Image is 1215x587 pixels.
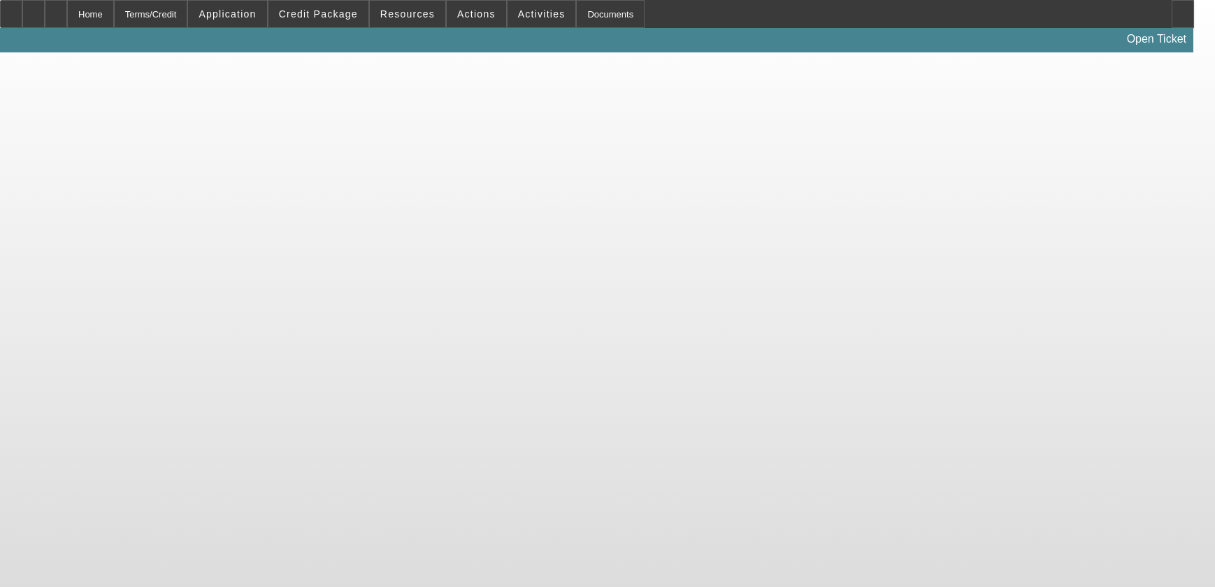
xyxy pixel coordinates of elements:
button: Resources [370,1,445,27]
a: Open Ticket [1121,27,1192,51]
button: Activities [508,1,576,27]
span: Actions [457,8,496,20]
span: Application [199,8,256,20]
span: Credit Package [279,8,358,20]
button: Application [188,1,266,27]
button: Actions [447,1,506,27]
span: Activities [518,8,566,20]
button: Credit Package [268,1,368,27]
span: Resources [380,8,435,20]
